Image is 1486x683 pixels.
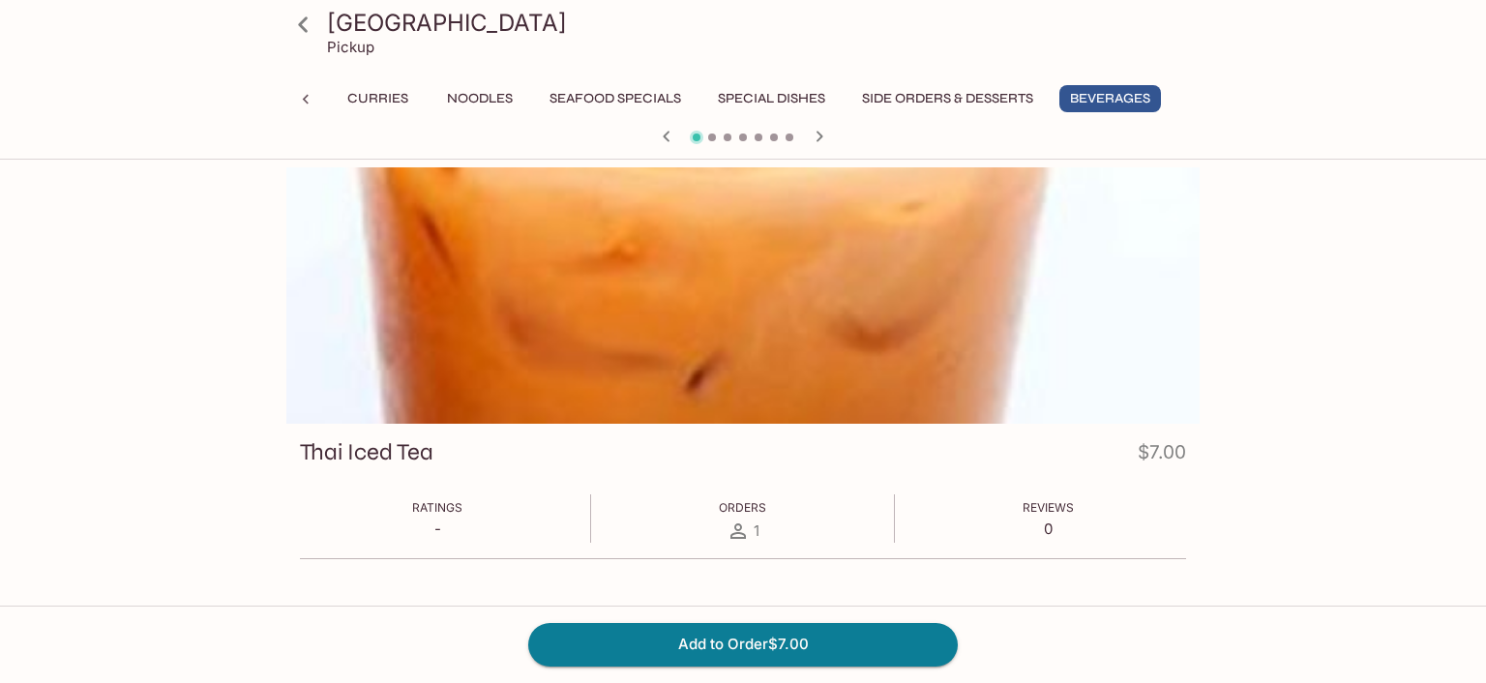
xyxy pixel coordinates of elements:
h3: Thai Iced Tea [300,437,433,467]
span: Orders [719,500,766,515]
button: Seafood Specials [539,85,692,112]
button: Curries [334,85,421,112]
span: 1 [754,521,759,540]
button: Side Orders & Desserts [851,85,1044,112]
span: Reviews [1023,500,1074,515]
p: 0 [1023,520,1074,538]
p: Pickup [327,38,374,56]
button: Beverages [1059,85,1161,112]
h4: $7.00 [1138,437,1186,475]
p: - [412,520,462,538]
button: Noodles [436,85,523,112]
button: Special Dishes [707,85,836,112]
span: Ratings [412,500,462,515]
h3: [GEOGRAPHIC_DATA] [327,8,1192,38]
button: Add to Order$7.00 [528,623,958,666]
div: Thai Iced Tea [286,167,1200,424]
